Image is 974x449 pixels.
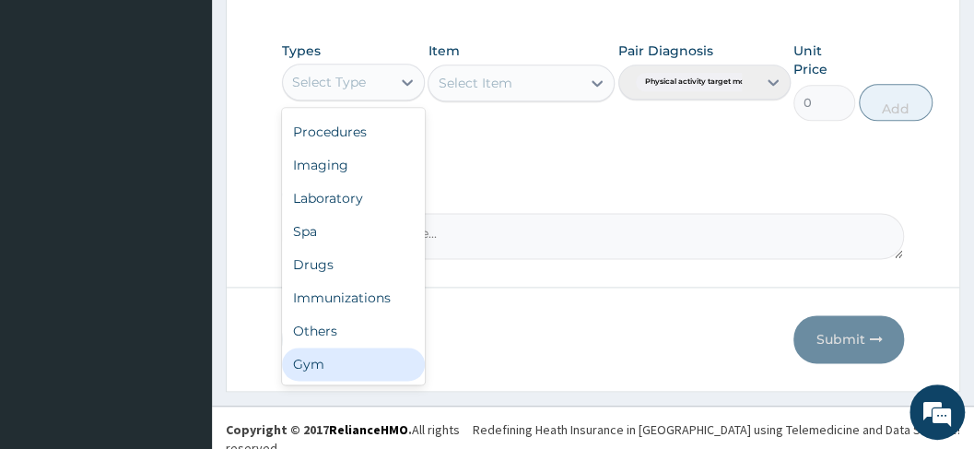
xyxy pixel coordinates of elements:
[107,117,254,303] span: We're online!
[282,43,321,59] label: Types
[618,41,713,60] label: Pair Diagnosis
[473,420,960,439] div: Redefining Heath Insurance in [GEOGRAPHIC_DATA] using Telemedicine and Data Science!
[282,182,425,215] div: Laboratory
[282,187,905,203] label: Comment
[34,92,75,138] img: d_794563401_company_1708531726252_794563401
[793,315,904,363] button: Submit
[226,421,412,438] strong: Copyright © 2017 .
[282,348,425,381] div: Gym
[282,215,425,248] div: Spa
[282,281,425,314] div: Immunizations
[302,9,346,53] div: Minimize live chat window
[859,84,933,121] button: Add
[282,148,425,182] div: Imaging
[282,115,425,148] div: Procedures
[329,421,408,438] a: RelianceHMO
[793,41,856,78] label: Unit Price
[9,274,351,338] textarea: Type your message and hit 'Enter'
[292,73,366,91] div: Select Type
[96,103,310,127] div: Chat with us now
[282,248,425,281] div: Drugs
[428,41,459,60] label: Item
[282,314,425,348] div: Others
